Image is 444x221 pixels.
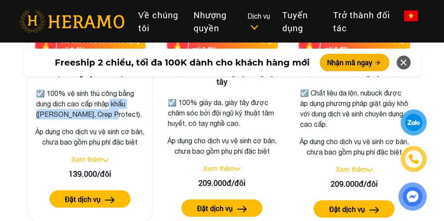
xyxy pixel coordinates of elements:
[105,197,115,203] img: arrow
[329,204,365,214] label: Đặt dịch vụ
[19,10,124,33] img: heramo-logo.png
[65,194,100,205] label: Đặt dịch vụ
[203,165,234,172] a: Xem thêm
[247,11,275,32] div: Dịch vụ
[166,199,278,217] a: Đặt dịch vụ arrow
[50,190,130,208] button: Đặt dịch vụ
[300,88,408,129] p: ☑️ Chất liệu da lộn, nubuck được áp dụng phương pháp giặt giày khô với dung dịch vệ sinh chuyên d...
[103,158,109,162] img: arrow_down.svg
[367,168,373,172] img: arrow_down.svg
[404,10,418,21] img: vn-flag.png
[314,200,394,218] button: Đặt dịch vụ
[298,136,410,157] p: Áp dụng cho dịch vụ vệ sinh cơ bản, chưa bao gồm phụ phí đặc biệt
[234,167,240,171] img: arrow_down.svg
[335,165,367,173] a: Xem thêm
[326,5,397,38] a: Trở thành đối tác
[36,88,144,119] p: ☑️ 100% vệ sinh thủ công bằng dung dịch cao cấp nhập khẩu ([PERSON_NAME], Crep Protect).
[166,135,278,156] p: Áp dụng cho dịch vụ vệ sinh cơ bản, chưa bao gồm phụ phí đặc biệt
[408,153,419,165] img: phone-icon
[34,126,146,147] p: Áp dụng cho dịch vụ vệ sinh cơ bản, chưa bao gồm phụ phí đặc biệt
[34,168,146,180] div: 139.000/đôi
[197,203,233,214] label: Đặt dịch vụ
[402,147,425,171] a: phone-icon
[166,177,278,189] div: 209.000đ/đôi
[250,23,259,32] img: subToggleIcon
[131,5,187,38] a: Về chúng tôi
[168,97,277,129] p: ☑️ 100% giày da, giày tây được chăm sóc bởi đội ngũ kỹ thuật tâm huyết, có tay nghề cao.
[369,207,379,213] img: arrow
[166,68,278,86] h3: Vệ sinh toàn diện giày da, giày tây
[298,178,410,190] div: 209.000đ/đôi
[187,5,247,38] a: Nhượng quyền
[298,200,410,218] a: Đặt dịch vụ arrow
[34,190,146,208] a: Đặt dịch vụ arrow
[320,54,389,71] button: Nhận mã ngay
[181,199,262,217] button: Đặt dịch vụ
[71,155,103,163] a: Xem thêm
[275,5,326,38] a: Tuyển dụng
[54,56,309,69] span: Freeship 2 chiều, tối đa 100K dành cho khách hàng mới
[237,206,247,212] img: arrow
